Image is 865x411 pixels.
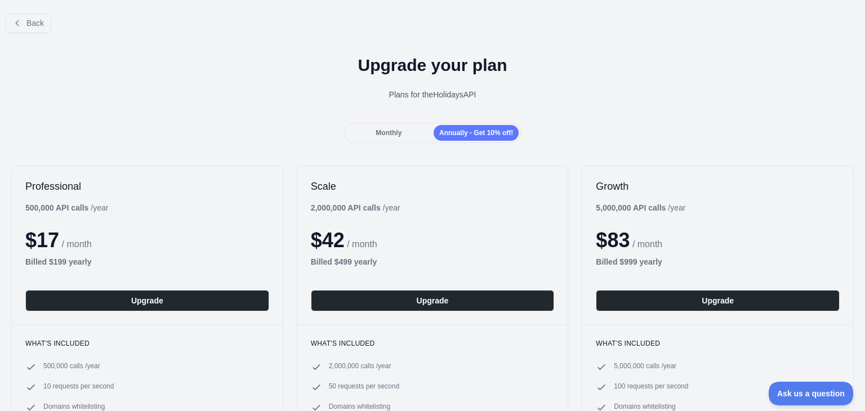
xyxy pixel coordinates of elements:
span: $ 83 [596,229,630,252]
b: 5,000,000 API calls [596,203,666,212]
h2: Scale [311,180,555,193]
b: 2,000,000 API calls [311,203,381,212]
span: $ 42 [311,229,345,252]
iframe: Toggle Customer Support [769,382,854,405]
h2: Growth [596,180,840,193]
div: / year [596,202,685,213]
div: / year [311,202,400,213]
